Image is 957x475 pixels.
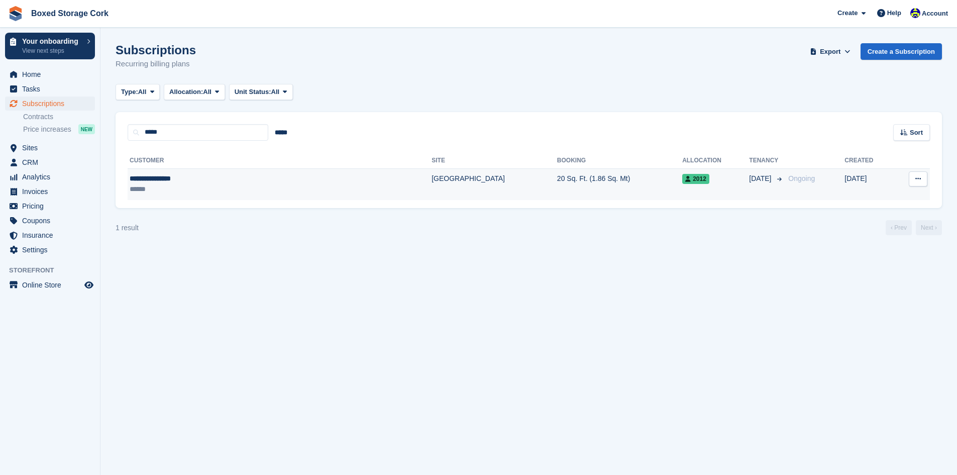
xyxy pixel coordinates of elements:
[5,155,95,169] a: menu
[5,184,95,199] a: menu
[271,87,280,97] span: All
[922,9,948,19] span: Account
[749,153,784,169] th: Tenancy
[22,67,82,81] span: Home
[916,220,942,235] a: Next
[116,223,139,233] div: 1 result
[788,174,815,182] span: Ongoing
[5,243,95,257] a: menu
[884,220,944,235] nav: Page
[5,97,95,111] a: menu
[557,153,682,169] th: Booking
[22,243,82,257] span: Settings
[886,220,912,235] a: Previous
[22,46,82,55] p: View next steps
[22,199,82,213] span: Pricing
[203,87,211,97] span: All
[9,265,100,275] span: Storefront
[432,168,557,200] td: [GEOGRAPHIC_DATA]
[5,214,95,228] a: menu
[121,87,138,97] span: Type:
[22,82,82,96] span: Tasks
[432,153,557,169] th: Site
[5,199,95,213] a: menu
[78,124,95,134] div: NEW
[235,87,271,97] span: Unit Status:
[83,279,95,291] a: Preview store
[128,153,432,169] th: Customer
[8,6,23,21] img: stora-icon-8386f47178a22dfd0bd8f6a31ec36ba5ce8667c1dd55bd0f319d3a0aa187defe.svg
[5,228,95,242] a: menu
[808,43,853,60] button: Export
[116,58,196,70] p: Recurring billing plans
[910,8,920,18] img: Vincent
[682,174,709,184] span: 2012
[5,170,95,184] a: menu
[22,97,82,111] span: Subscriptions
[164,84,225,101] button: Allocation: All
[23,112,95,122] a: Contracts
[22,214,82,228] span: Coupons
[22,184,82,199] span: Invoices
[23,124,95,135] a: Price increases NEW
[23,125,71,134] span: Price increases
[861,43,942,60] a: Create a Subscription
[22,141,82,155] span: Sites
[749,173,773,184] span: [DATE]
[138,87,147,97] span: All
[844,153,894,169] th: Created
[22,278,82,292] span: Online Store
[116,84,160,101] button: Type: All
[682,153,749,169] th: Allocation
[22,170,82,184] span: Analytics
[820,47,840,57] span: Export
[22,155,82,169] span: CRM
[5,33,95,59] a: Your onboarding View next steps
[116,43,196,57] h1: Subscriptions
[5,82,95,96] a: menu
[887,8,901,18] span: Help
[5,67,95,81] a: menu
[5,278,95,292] a: menu
[844,168,894,200] td: [DATE]
[5,141,95,155] a: menu
[22,228,82,242] span: Insurance
[27,5,113,22] a: Boxed Storage Cork
[837,8,858,18] span: Create
[22,38,82,45] p: Your onboarding
[557,168,682,200] td: 20 Sq. Ft. (1.86 Sq. Mt)
[169,87,203,97] span: Allocation:
[910,128,923,138] span: Sort
[229,84,293,101] button: Unit Status: All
